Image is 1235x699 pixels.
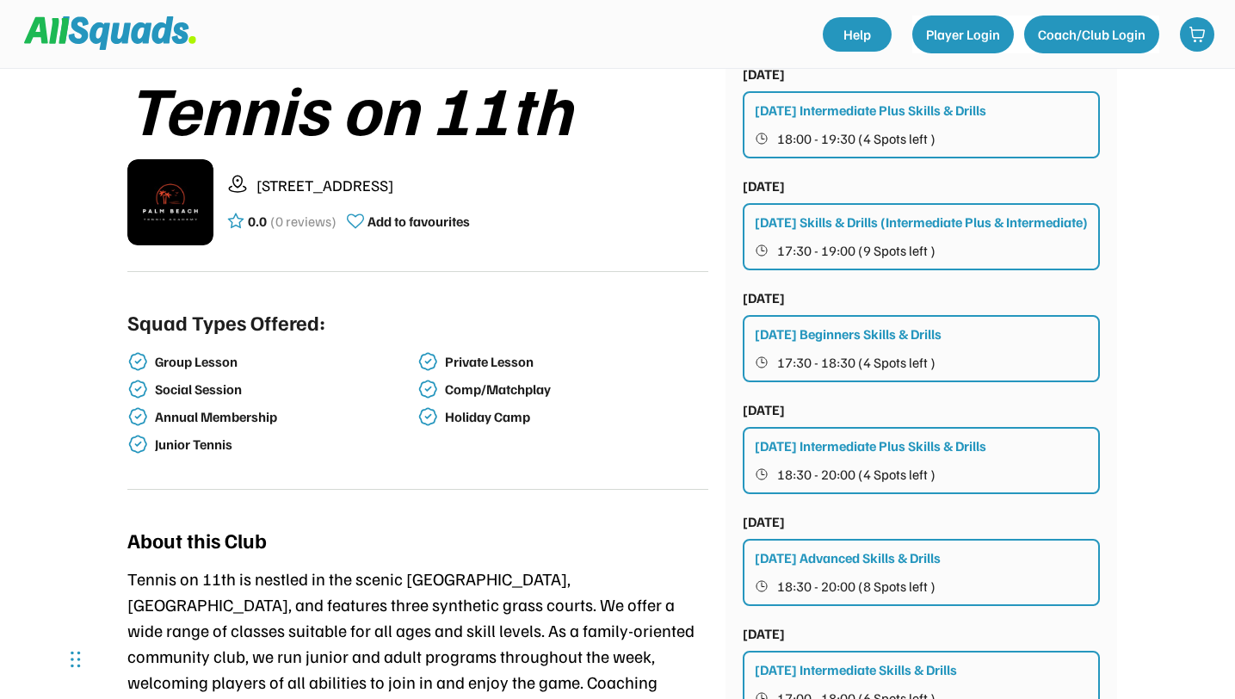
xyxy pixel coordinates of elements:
[155,381,415,398] div: Social Session
[755,436,986,456] div: [DATE] Intermediate Plus Skills & Drills
[127,70,708,145] div: Tennis on 11th
[743,288,785,308] div: [DATE]
[417,379,438,399] img: check-verified-01.svg
[755,212,1088,232] div: [DATE] Skills & Drills (Intermediate Plus & Intermediate)
[823,17,892,52] a: Help
[127,434,148,455] img: check-verified-01.svg
[270,211,337,232] div: (0 reviews)
[127,406,148,427] img: check-verified-01.svg
[127,306,325,337] div: Squad Types Offered:
[777,579,936,593] span: 18:30 - 20:00 (8 Spots left )
[777,132,936,145] span: 18:00 - 19:30 (4 Spots left )
[155,409,415,425] div: Annual Membership
[743,511,785,532] div: [DATE]
[127,351,148,372] img: check-verified-01.svg
[445,381,705,398] div: Comp/Matchplay
[155,354,415,370] div: Group Lesson
[127,379,148,399] img: check-verified-01.svg
[24,16,196,49] img: Squad%20Logo.svg
[417,351,438,372] img: check-verified-01.svg
[755,239,1090,262] button: 17:30 - 19:00 (9 Spots left )
[755,351,1090,374] button: 17:30 - 18:30 (4 Spots left )
[755,324,942,344] div: [DATE] Beginners Skills & Drills
[755,127,1090,150] button: 18:00 - 19:30 (4 Spots left )
[1024,15,1159,53] button: Coach/Club Login
[417,406,438,427] img: check-verified-01.svg
[777,356,936,369] span: 17:30 - 18:30 (4 Spots left )
[743,176,785,196] div: [DATE]
[755,463,1090,486] button: 18:30 - 20:00 (4 Spots left )
[1189,26,1206,43] img: shopping-cart-01%20%281%29.svg
[777,244,936,257] span: 17:30 - 19:00 (9 Spots left )
[777,467,936,481] span: 18:30 - 20:00 (4 Spots left )
[755,547,941,568] div: [DATE] Advanced Skills & Drills
[127,524,267,555] div: About this Club
[445,354,705,370] div: Private Lesson
[155,436,415,453] div: Junior Tennis
[127,159,213,245] img: IMG_2979.png
[743,399,785,420] div: [DATE]
[445,409,705,425] div: Holiday Camp
[248,211,267,232] div: 0.0
[256,174,708,197] div: [STREET_ADDRESS]
[367,211,470,232] div: Add to favourites
[743,623,785,644] div: [DATE]
[755,100,986,121] div: [DATE] Intermediate Plus Skills & Drills
[743,64,785,84] div: [DATE]
[755,659,957,680] div: [DATE] Intermediate Skills & Drills
[755,575,1090,597] button: 18:30 - 20:00 (8 Spots left )
[912,15,1014,53] button: Player Login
